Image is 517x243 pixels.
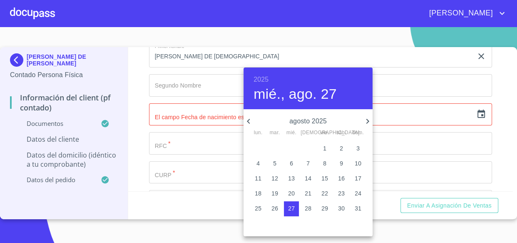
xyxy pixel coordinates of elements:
p: 29 [321,204,328,213]
button: 9 [334,156,349,171]
p: 2 [340,144,343,153]
p: 16 [338,174,345,183]
button: 29 [317,201,332,216]
p: 13 [288,174,295,183]
button: 11 [251,171,266,186]
p: 20 [288,189,295,198]
button: 31 [350,201,365,216]
p: 22 [321,189,328,198]
button: 12 [267,171,282,186]
p: 8 [323,159,326,168]
button: 21 [301,186,316,201]
span: vie. [317,129,332,137]
span: lun. [251,129,266,137]
p: 31 [355,204,361,213]
p: 28 [305,204,311,213]
button: 28 [301,201,316,216]
button: 15 [317,171,332,186]
button: 6 [284,156,299,171]
p: 5 [273,159,276,168]
button: 4 [251,156,266,171]
button: 26 [267,201,282,216]
p: 10 [355,159,361,168]
p: 12 [271,174,278,183]
button: 27 [284,201,299,216]
button: 19 [267,186,282,201]
button: 25 [251,201,266,216]
p: 30 [338,204,345,213]
button: 13 [284,171,299,186]
p: agosto 2025 [254,116,363,126]
p: 3 [356,144,360,153]
button: 7 [301,156,316,171]
button: 14 [301,171,316,186]
button: 5 [267,156,282,171]
p: 17 [355,174,361,183]
span: [DEMOGRAPHIC_DATA]. [301,129,316,137]
button: 10 [350,156,365,171]
button: 8 [317,156,332,171]
button: 2025 [254,74,268,85]
p: 23 [338,189,345,198]
p: 11 [255,174,261,183]
p: 26 [271,204,278,213]
p: 4 [256,159,260,168]
button: 17 [350,171,365,186]
button: 3 [350,141,365,156]
button: 2 [334,141,349,156]
button: 30 [334,201,349,216]
p: 14 [305,174,311,183]
p: 18 [255,189,261,198]
p: 25 [255,204,261,213]
p: 24 [355,189,361,198]
button: 24 [350,186,365,201]
p: 7 [306,159,310,168]
button: mié., ago. 27 [254,85,337,103]
button: 16 [334,171,349,186]
button: 22 [317,186,332,201]
p: 21 [305,189,311,198]
p: 15 [321,174,328,183]
p: 27 [288,204,295,213]
button: 23 [334,186,349,201]
p: 1 [323,144,326,153]
span: mar. [267,129,282,137]
button: 1 [317,141,332,156]
button: 20 [284,186,299,201]
p: 19 [271,189,278,198]
p: 9 [340,159,343,168]
span: sáb. [334,129,349,137]
span: mié. [284,129,299,137]
span: dom. [350,129,365,137]
button: 18 [251,186,266,201]
p: 6 [290,159,293,168]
